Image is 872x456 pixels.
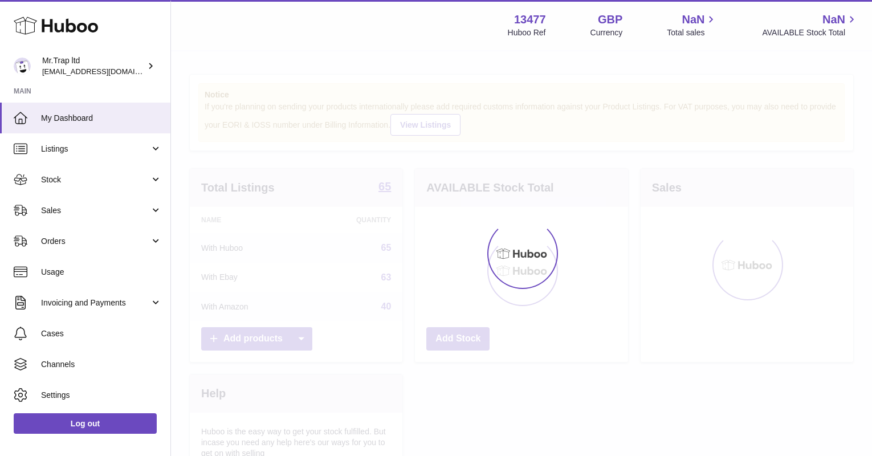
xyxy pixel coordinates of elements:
[42,67,168,76] span: [EMAIL_ADDRESS][DOMAIN_NAME]
[822,12,845,27] span: NaN
[14,413,157,434] a: Log out
[598,12,622,27] strong: GBP
[41,205,150,216] span: Sales
[590,27,623,38] div: Currency
[41,174,150,185] span: Stock
[41,267,162,278] span: Usage
[762,27,858,38] span: AVAILABLE Stock Total
[667,27,718,38] span: Total sales
[41,328,162,339] span: Cases
[514,12,546,27] strong: 13477
[682,12,704,27] span: NaN
[41,390,162,401] span: Settings
[762,12,858,38] a: NaN AVAILABLE Stock Total
[41,236,150,247] span: Orders
[41,359,162,370] span: Channels
[667,12,718,38] a: NaN Total sales
[41,144,150,154] span: Listings
[41,113,162,124] span: My Dashboard
[508,27,546,38] div: Huboo Ref
[42,55,145,77] div: Mr.Trap ltd
[14,58,31,75] img: office@grabacz.eu
[41,298,150,308] span: Invoicing and Payments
